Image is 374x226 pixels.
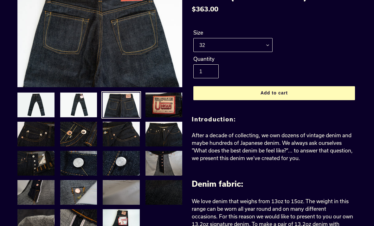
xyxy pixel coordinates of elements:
[102,180,140,206] img: Load image into Gallery viewer, 13.2OZ ‘RAIN-DROP’ 1001T DENIM (TAPERED FIT)
[193,87,355,100] button: Add to cart
[17,180,55,206] img: Load image into Gallery viewer, 13.2OZ ‘RAIN-DROP’ 1001T DENIM (TAPERED FIT)
[192,179,243,189] span: Denim fabric:
[145,180,183,206] img: Load image into Gallery viewer, 13.2OZ ‘RAIN-DROP’ 1001T DENIM (TAPERED FIT)
[60,180,98,206] img: Load image into Gallery viewer, 13.2OZ ‘RAIN-DROP’ 1001T DENIM (TAPERED FIT)
[60,121,98,147] img: Load image into Gallery viewer, 13.2OZ ‘RAIN-DROP’ 1001T DENIM (TAPERED FIT)
[17,92,55,118] img: Load image into Gallery viewer, 13.2OZ ‘RAIN-DROP’ 1001T DENIM (TAPERED FIT)
[145,121,183,147] img: Load image into Gallery viewer, 13.2OZ ‘RAIN-DROP’ 1001T DENIM (TAPERED FIT)
[192,5,218,13] span: $363.00
[102,151,140,177] img: Load image into Gallery viewer, 13.2OZ ‘RAIN-DROP’ 1001T DENIM (TAPERED FIT)
[145,151,183,177] img: Load image into Gallery viewer, 13.2OZ ‘RAIN-DROP’ 1001T DENIM (TAPERED FIT)
[102,121,140,147] img: Load image into Gallery viewer, 13.2OZ ‘RAIN-DROP’ 1001T DENIM (TAPERED FIT)
[60,151,98,177] img: Load image into Gallery viewer, 13.2OZ ‘RAIN-DROP’ 1001T DENIM (TAPERED FIT)
[17,121,55,147] img: Load image into Gallery viewer, 13.2OZ ‘RAIN-DROP’ 1001T DENIM (TAPERED FIT)
[261,91,288,96] span: Add to cart
[192,116,357,123] h2: Introduction:
[192,132,353,161] span: After a decade of collecting, we own dozens of vintage denim and maybe hundreds of Japanese denim...
[17,151,55,177] img: Load image into Gallery viewer, 13.2OZ ‘RAIN-DROP’ 1001T DENIM (TAPERED FIT)
[102,92,140,118] img: Load image into Gallery viewer, 13.2OZ ‘RAIN-DROP’ 1001T DENIM (TAPERED FIT)
[193,29,273,37] label: Size
[193,55,273,63] label: Quantity
[60,92,98,118] img: Load image into Gallery viewer, 13.2OZ ‘RAIN-DROP’ 1001T DENIM (TAPERED FIT)
[145,92,183,118] img: Load image into Gallery viewer, 13.2OZ ‘RAIN-DROP’ 1001T DENIM (TAPERED FIT)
